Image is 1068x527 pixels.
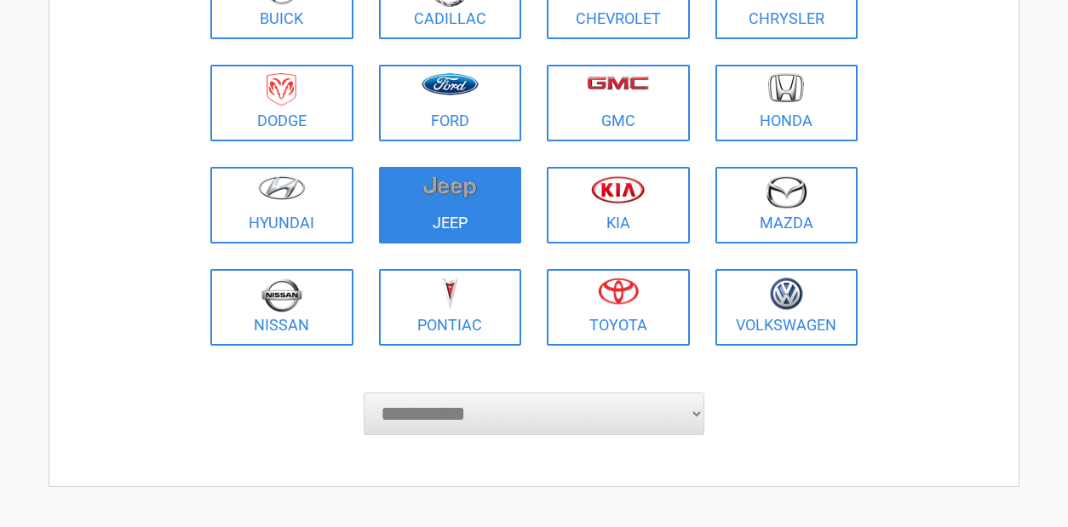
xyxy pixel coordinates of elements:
img: hyundai [258,175,306,200]
img: volkswagen [770,278,803,311]
img: gmc [587,76,649,90]
a: Honda [715,65,858,141]
a: Hyundai [210,167,353,243]
a: Pontiac [379,269,522,346]
img: nissan [261,278,302,312]
a: Nissan [210,269,353,346]
img: kia [591,175,645,203]
img: toyota [598,278,639,305]
a: GMC [547,65,690,141]
a: Dodge [210,65,353,141]
a: Kia [547,167,690,243]
img: ford [422,73,479,95]
img: dodge [267,73,296,106]
img: pontiac [441,278,458,310]
a: Toyota [547,269,690,346]
a: Ford [379,65,522,141]
img: jeep [422,175,477,199]
img: honda [768,73,804,103]
a: Mazda [715,167,858,243]
a: Jeep [379,167,522,243]
img: mazda [765,175,807,209]
a: Volkswagen [715,269,858,346]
